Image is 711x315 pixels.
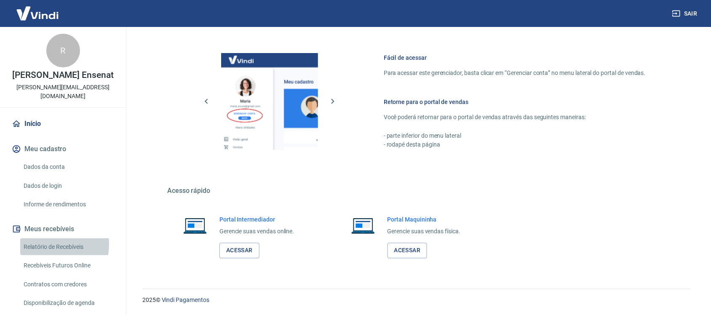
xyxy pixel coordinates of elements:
[388,243,428,259] a: Acessar
[219,227,294,236] p: Gerencie suas vendas online.
[162,297,209,304] a: Vindi Pagamentos
[10,115,116,133] a: Início
[388,227,461,236] p: Gerencie suas vendas física.
[10,140,116,158] button: Meu cadastro
[384,113,646,122] p: Você poderá retornar para o portal de vendas através das seguintes maneiras:
[221,53,318,150] img: Imagem da dashboard mostrando o botão de gerenciar conta na sidebar no lado esquerdo
[20,158,116,176] a: Dados da conta
[46,34,80,67] div: R
[20,196,116,213] a: Informe de rendimentos
[671,6,701,21] button: Sair
[20,257,116,274] a: Recebíveis Futuros Online
[219,216,294,224] h6: Portal Intermediador
[384,69,646,77] p: Para acessar este gerenciador, basta clicar em “Gerenciar conta” no menu lateral do portal de ven...
[10,220,116,238] button: Meus recebíveis
[7,83,119,101] p: [PERSON_NAME][EMAIL_ADDRESS][DOMAIN_NAME]
[345,216,381,236] img: Imagem de um notebook aberto
[167,187,666,195] h5: Acesso rápido
[384,132,646,141] p: - parte inferior do menu lateral
[384,53,646,62] h6: Fácil de acessar
[384,98,646,106] h6: Retorne para o portal de vendas
[388,216,461,224] h6: Portal Maquininha
[142,296,691,305] p: 2025 ©
[177,216,213,236] img: Imagem de um notebook aberto
[12,71,114,80] p: [PERSON_NAME] Ensenat
[219,243,259,259] a: Acessar
[20,294,116,312] a: Disponibilização de agenda
[10,0,65,26] img: Vindi
[20,276,116,293] a: Contratos com credores
[384,141,646,149] p: - rodapé desta página
[20,238,116,256] a: Relatório de Recebíveis
[20,177,116,195] a: Dados de login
